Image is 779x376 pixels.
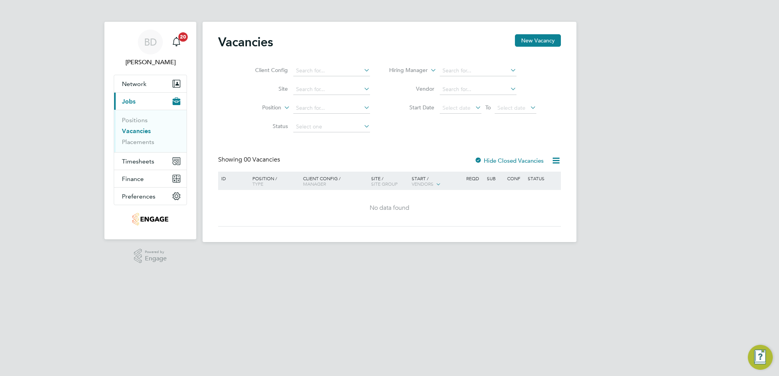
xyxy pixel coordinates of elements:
label: Site [243,85,288,92]
span: Select date [497,104,525,111]
div: Conf [505,172,525,185]
span: Timesheets [122,158,154,165]
input: Search for... [440,84,516,95]
span: Type [252,181,263,187]
a: Positions [122,116,148,124]
div: Start / [410,172,464,191]
label: Status [243,123,288,130]
div: Sub [485,172,505,185]
span: Select date [442,104,471,111]
input: Select one [293,121,370,132]
span: BD [144,37,157,47]
span: 20 [178,32,188,42]
a: Powered byEngage [134,249,167,264]
span: Finance [122,175,144,183]
button: Jobs [114,93,187,110]
div: ID [219,172,247,185]
label: Client Config [243,67,288,74]
span: Vendors [412,181,434,187]
input: Search for... [293,65,370,76]
button: Finance [114,170,187,187]
span: Powered by [145,249,167,255]
button: Network [114,75,187,92]
span: To [483,102,493,112]
img: nowcareers-logo-retina.png [132,213,169,225]
div: Client Config / [301,172,369,190]
label: Start Date [389,104,434,111]
div: Showing [218,156,282,164]
a: Go to home page [114,213,187,225]
button: Timesheets [114,153,187,170]
label: Hide Closed Vacancies [474,157,544,164]
nav: Main navigation [104,22,196,239]
span: Network [122,80,146,88]
span: Engage [145,255,167,262]
label: Vendor [389,85,434,92]
button: Preferences [114,188,187,205]
div: Position / [247,172,301,190]
span: Manager [303,181,326,187]
div: Site / [369,172,410,190]
div: No data found [219,204,560,212]
input: Search for... [293,84,370,95]
span: Jobs [122,98,136,105]
span: 00 Vacancies [244,156,280,163]
a: 20 [169,30,184,54]
div: Jobs [114,110,187,152]
input: Search for... [440,65,516,76]
div: Status [526,172,560,185]
span: Preferences [122,193,155,200]
label: Hiring Manager [383,67,428,74]
input: Search for... [293,103,370,114]
h2: Vacancies [218,34,273,50]
span: Ben Dunnington [114,58,187,67]
button: Engage Resource Center [748,345,773,370]
span: Site Group [371,181,398,187]
label: Position [236,104,281,112]
a: Placements [122,138,154,146]
div: Reqd [464,172,485,185]
a: BD[PERSON_NAME] [114,30,187,67]
button: New Vacancy [515,34,561,47]
a: Vacancies [122,127,151,135]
